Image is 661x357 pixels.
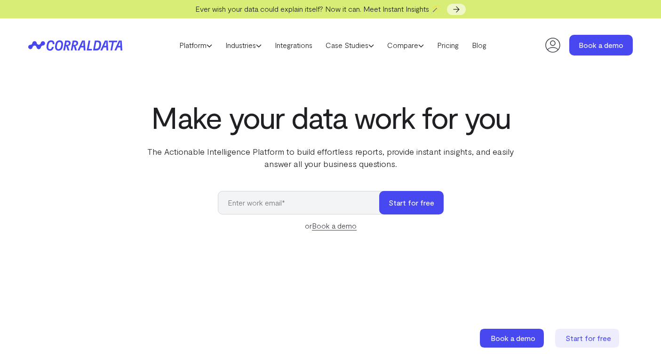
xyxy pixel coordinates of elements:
[569,35,633,56] a: Book a demo
[319,38,381,52] a: Case Studies
[480,329,546,348] a: Book a demo
[268,38,319,52] a: Integrations
[139,145,523,170] p: The Actionable Intelligence Platform to build effortless reports, provide instant insights, and e...
[218,220,444,231] div: or
[555,329,621,348] a: Start for free
[379,191,444,214] button: Start for free
[139,100,523,134] h1: Make your data work for you
[173,38,219,52] a: Platform
[195,4,440,13] span: Ever wish your data could explain itself? Now it can. Meet Instant Insights 🪄
[219,38,268,52] a: Industries
[218,191,389,214] input: Enter work email*
[565,333,611,342] span: Start for free
[465,38,493,52] a: Blog
[312,221,357,230] a: Book a demo
[491,333,535,342] span: Book a demo
[381,38,430,52] a: Compare
[430,38,465,52] a: Pricing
